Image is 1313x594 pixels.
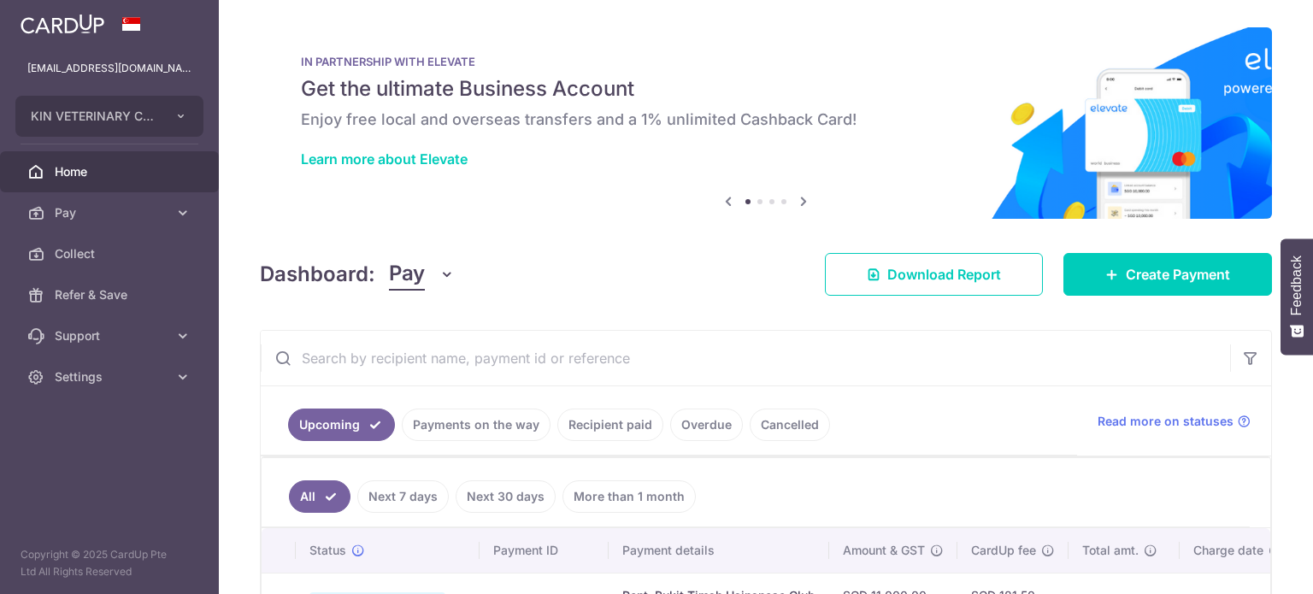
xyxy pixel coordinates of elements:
a: Download Report [825,253,1043,296]
th: Payment ID [480,528,609,573]
a: Create Payment [1063,253,1272,296]
input: Search by recipient name, payment id or reference [261,331,1230,385]
button: KIN VETERINARY CLINIC PTE. LTD. [15,96,203,137]
span: KIN VETERINARY CLINIC PTE. LTD. [31,108,157,125]
span: Feedback [1289,256,1304,315]
a: More than 1 month [562,480,696,513]
span: Pay [389,258,425,291]
button: Feedback - Show survey [1281,238,1313,355]
a: Upcoming [288,409,395,441]
span: Support [55,327,168,344]
a: Read more on statuses [1098,413,1251,430]
span: CardUp fee [971,542,1036,559]
span: Status [309,542,346,559]
a: Learn more about Elevate [301,150,468,168]
span: Settings [55,368,168,385]
a: Next 30 days [456,480,556,513]
span: Pay [55,204,168,221]
span: Home [55,163,168,180]
span: Refer & Save [55,286,168,303]
p: IN PARTNERSHIP WITH ELEVATE [301,55,1231,68]
img: CardUp [21,14,104,34]
span: Collect [55,245,168,262]
span: Read more on statuses [1098,413,1234,430]
p: [EMAIL_ADDRESS][DOMAIN_NAME] [27,60,191,77]
h5: Get the ultimate Business Account [301,75,1231,103]
img: Renovation banner [260,27,1272,219]
span: Charge date [1193,542,1263,559]
th: Payment details [609,528,829,573]
h4: Dashboard: [260,259,375,290]
span: Total amt. [1082,542,1139,559]
span: Download Report [887,264,1001,285]
a: Cancelled [750,409,830,441]
button: Pay [389,258,455,291]
a: All [289,480,350,513]
span: Amount & GST [843,542,925,559]
h6: Enjoy free local and overseas transfers and a 1% unlimited Cashback Card! [301,109,1231,130]
span: Create Payment [1126,264,1230,285]
a: Overdue [670,409,743,441]
a: Recipient paid [557,409,663,441]
a: Next 7 days [357,480,449,513]
a: Payments on the way [402,409,551,441]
